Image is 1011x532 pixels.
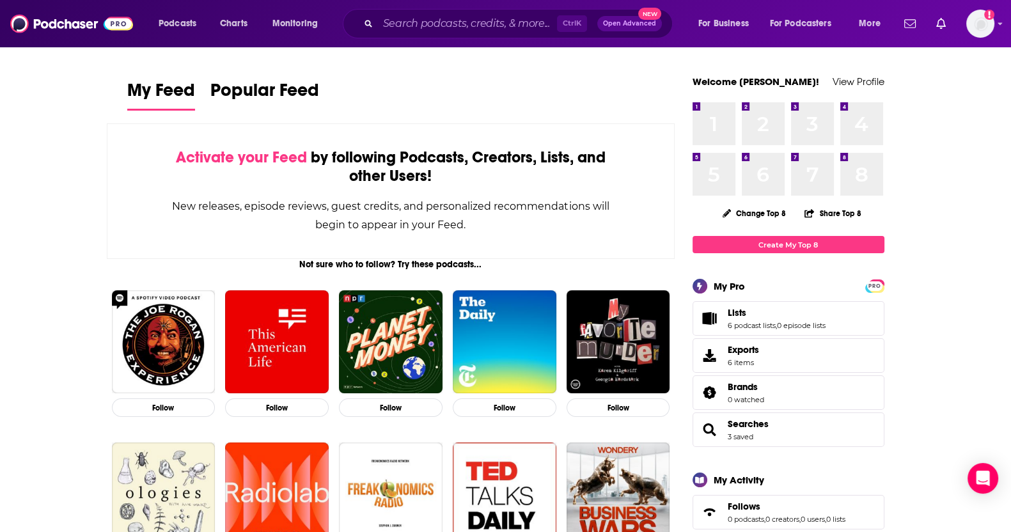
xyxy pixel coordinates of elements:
[728,395,764,404] a: 0 watched
[697,309,723,327] a: Lists
[127,79,195,111] a: My Feed
[210,79,319,111] a: Popular Feed
[804,201,861,226] button: Share Top 8
[225,290,329,394] img: This American Life
[638,8,661,20] span: New
[220,15,247,33] span: Charts
[728,307,826,318] a: Lists
[825,515,826,524] span: ,
[966,10,994,38] span: Logged in as hjones
[693,236,884,253] a: Create My Top 8
[127,79,195,109] span: My Feed
[728,381,758,393] span: Brands
[693,495,884,529] span: Follows
[899,13,921,35] a: Show notifications dropdown
[697,503,723,521] a: Follows
[728,515,764,524] a: 0 podcasts
[826,515,845,524] a: 0 lists
[968,463,998,494] div: Open Intercom Messenger
[728,418,769,430] a: Searches
[693,338,884,373] a: Exports
[567,398,670,417] button: Follow
[378,13,557,34] input: Search podcasts, credits, & more...
[728,501,760,512] span: Follows
[693,75,819,88] a: Welcome [PERSON_NAME]!
[715,205,794,221] button: Change Top 8
[984,10,994,20] svg: Add a profile image
[867,281,882,291] span: PRO
[453,290,556,394] img: The Daily
[171,148,611,185] div: by following Podcasts, Creators, Lists, and other Users!
[728,501,845,512] a: Follows
[777,321,826,330] a: 0 episode lists
[176,148,307,167] span: Activate your Feed
[762,13,850,34] button: open menu
[931,13,951,35] a: Show notifications dropdown
[859,15,881,33] span: More
[765,515,799,524] a: 0 creators
[112,398,216,417] button: Follow
[697,347,723,364] span: Exports
[603,20,656,27] span: Open Advanced
[728,307,746,318] span: Lists
[697,421,723,439] a: Searches
[764,515,765,524] span: ,
[339,290,443,394] img: Planet Money
[339,398,443,417] button: Follow
[728,358,759,367] span: 6 items
[697,384,723,402] a: Brands
[212,13,255,34] a: Charts
[801,515,825,524] a: 0 users
[728,432,753,441] a: 3 saved
[799,515,801,524] span: ,
[150,13,213,34] button: open menu
[210,79,319,109] span: Popular Feed
[557,15,587,32] span: Ctrl K
[728,321,776,330] a: 6 podcast lists
[850,13,897,34] button: open menu
[833,75,884,88] a: View Profile
[272,15,318,33] span: Monitoring
[867,281,882,290] a: PRO
[107,259,675,270] div: Not sure who to follow? Try these podcasts...
[597,16,662,31] button: Open AdvancedNew
[728,381,764,393] a: Brands
[453,398,556,417] button: Follow
[770,15,831,33] span: For Podcasters
[728,344,759,356] span: Exports
[693,301,884,336] span: Lists
[693,375,884,410] span: Brands
[263,13,334,34] button: open menu
[567,290,670,394] img: My Favorite Murder with Karen Kilgariff and Georgia Hardstark
[689,13,765,34] button: open menu
[776,321,777,330] span: ,
[966,10,994,38] img: User Profile
[112,290,216,394] img: The Joe Rogan Experience
[225,398,329,417] button: Follow
[966,10,994,38] button: Show profile menu
[171,197,611,234] div: New releases, episode reviews, guest credits, and personalized recommendations will begin to appe...
[698,15,749,33] span: For Business
[693,412,884,447] span: Searches
[714,280,745,292] div: My Pro
[10,12,133,36] img: Podchaser - Follow, Share and Rate Podcasts
[714,474,764,486] div: My Activity
[159,15,196,33] span: Podcasts
[355,9,685,38] div: Search podcasts, credits, & more...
